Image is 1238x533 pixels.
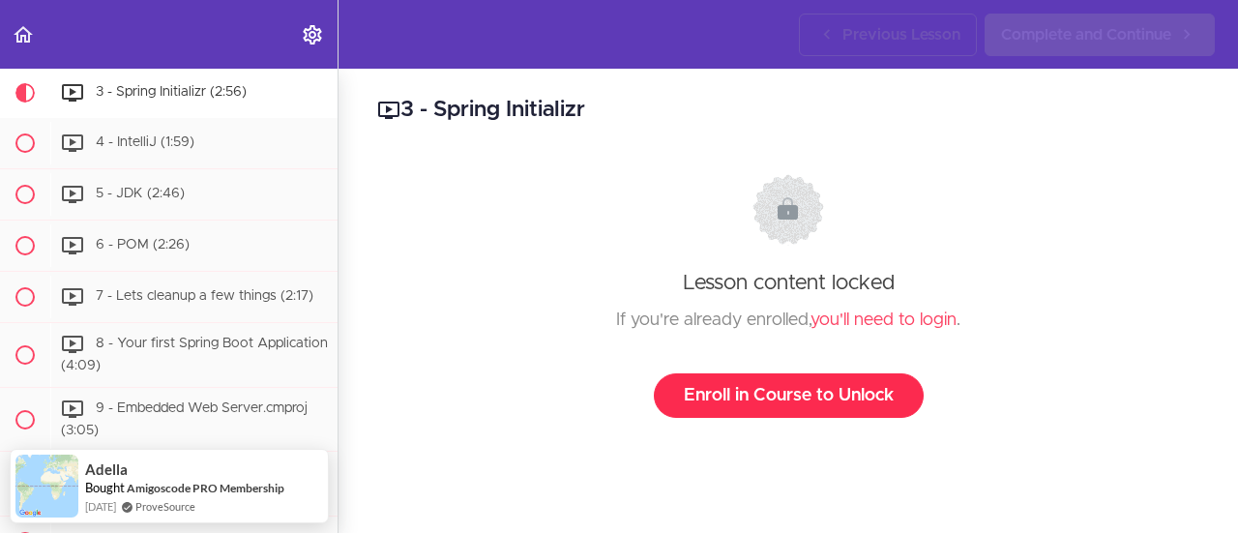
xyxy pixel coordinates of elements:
span: Complete and Continue [1001,23,1171,46]
span: 8 - Your first Spring Boot Application (4:09) [61,337,328,372]
a: Previous Lesson [799,14,977,56]
img: provesource social proof notification image [15,455,78,518]
span: 9 - Embedded Web Server.cmproj (3:05) [61,401,308,437]
svg: Back to course curriculum [12,23,35,46]
span: 7 - Lets cleanup a few things (2:17) [96,289,313,303]
span: 6 - POM (2:26) [96,238,190,252]
span: 4 - IntelliJ (1:59) [96,135,194,149]
a: Amigoscode PRO Membership [127,480,284,496]
a: you'll need to login [811,311,957,329]
span: 5 - JDK (2:46) [96,187,185,200]
a: ProveSource [135,498,195,515]
h2: 3 - Spring Initializr [377,94,1199,127]
span: [DATE] [85,498,116,515]
div: If you're already enrolled, . [396,306,1181,335]
a: Enroll in Course to Unlock [654,373,924,418]
div: Lesson content locked [396,174,1181,418]
span: Previous Lesson [842,23,960,46]
span: Bought [85,480,125,495]
span: 3 - Spring Initializr (2:56) [96,85,247,99]
span: Adella [85,461,128,478]
svg: Settings Menu [301,23,324,46]
a: Complete and Continue [985,14,1215,56]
